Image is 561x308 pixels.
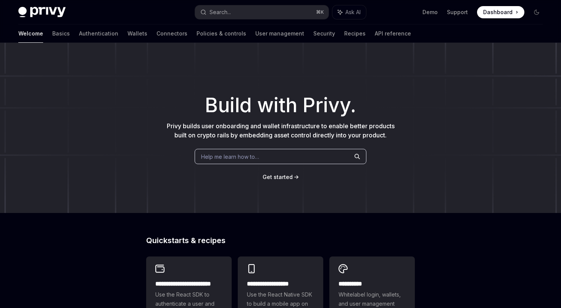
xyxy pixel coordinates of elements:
[201,153,259,161] span: Help me learn how to…
[195,5,328,19] button: Search...⌘K
[477,6,524,18] a: Dashboard
[483,8,513,16] span: Dashboard
[127,24,147,43] a: Wallets
[210,8,231,17] div: Search...
[205,98,356,112] span: Build with Privy.
[263,174,293,180] span: Get started
[530,6,543,18] button: Toggle dark mode
[197,24,246,43] a: Policies & controls
[375,24,411,43] a: API reference
[18,24,43,43] a: Welcome
[263,173,293,181] a: Get started
[344,24,366,43] a: Recipes
[313,24,335,43] a: Security
[422,8,438,16] a: Demo
[156,24,187,43] a: Connectors
[255,24,304,43] a: User management
[167,122,395,139] span: Privy builds user onboarding and wallet infrastructure to enable better products built on crypto ...
[316,9,324,15] span: ⌘ K
[447,8,468,16] a: Support
[345,8,361,16] span: Ask AI
[52,24,70,43] a: Basics
[146,237,226,244] span: Quickstarts & recipes
[18,7,66,18] img: dark logo
[332,5,366,19] button: Ask AI
[79,24,118,43] a: Authentication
